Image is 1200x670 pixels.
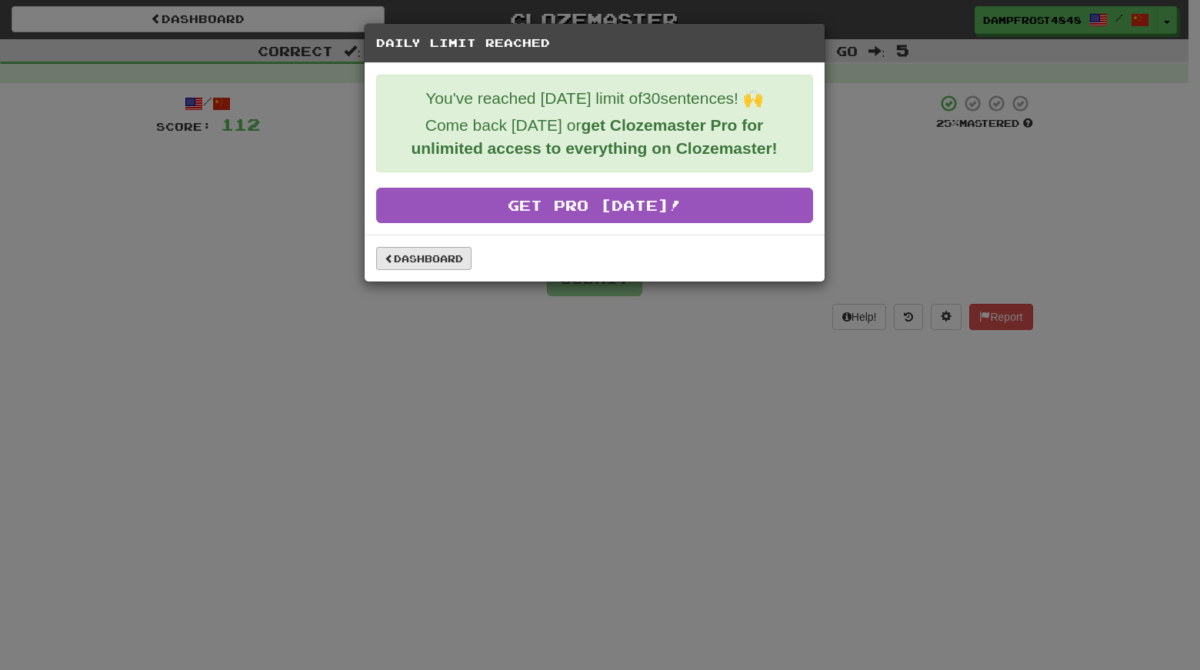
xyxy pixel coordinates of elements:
p: Come back [DATE] or [388,114,801,160]
h5: Daily Limit Reached [376,35,813,51]
p: You've reached [DATE] limit of 30 sentences! 🙌 [388,87,801,110]
a: Dashboard [376,247,472,270]
a: Get Pro [DATE]! [376,188,813,223]
strong: get Clozemaster Pro for unlimited access to everything on Clozemaster! [411,116,777,157]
